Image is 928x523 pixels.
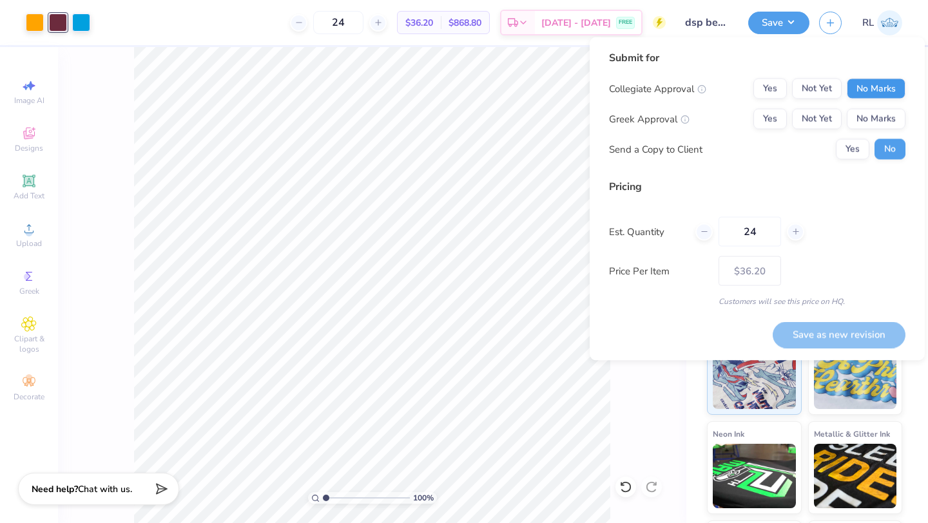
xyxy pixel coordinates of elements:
button: Yes [753,79,787,99]
span: RL [862,15,874,30]
span: Clipart & logos [6,334,52,354]
span: FREE [619,18,632,27]
button: Save [748,12,809,34]
img: Puff Ink [814,345,897,409]
span: Chat with us. [78,483,132,495]
div: Pricing [609,179,905,195]
button: No Marks [847,109,905,129]
span: Upload [16,238,42,249]
img: Neon Ink [713,444,796,508]
span: $36.20 [405,16,433,30]
span: Decorate [14,392,44,402]
strong: Need help? [32,483,78,495]
span: [DATE] - [DATE] [541,16,611,30]
button: Yes [753,109,787,129]
button: Yes [836,139,869,160]
span: Add Text [14,191,44,201]
button: No Marks [847,79,905,99]
span: $868.80 [449,16,481,30]
button: Not Yet [792,79,842,99]
span: Greek [19,286,39,296]
div: Collegiate Approval [609,81,706,96]
div: Customers will see this price on HQ. [609,296,905,307]
img: Ryan Leale [877,10,902,35]
label: Price Per Item [609,263,709,278]
img: Standard [713,345,796,409]
span: Neon Ink [713,427,744,441]
a: RL [862,10,902,35]
span: Designs [15,143,43,153]
div: Greek Approval [609,111,690,126]
img: Metallic & Glitter Ink [814,444,897,508]
span: Image AI [14,95,44,106]
button: Not Yet [792,109,842,129]
div: Submit for [609,50,905,66]
div: Send a Copy to Client [609,142,702,157]
span: 100 % [413,492,434,504]
span: Metallic & Glitter Ink [814,427,890,441]
input: Untitled Design [675,10,739,35]
label: Est. Quantity [609,224,686,239]
input: – – [719,217,781,247]
button: No [875,139,905,160]
input: – – [313,11,363,34]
